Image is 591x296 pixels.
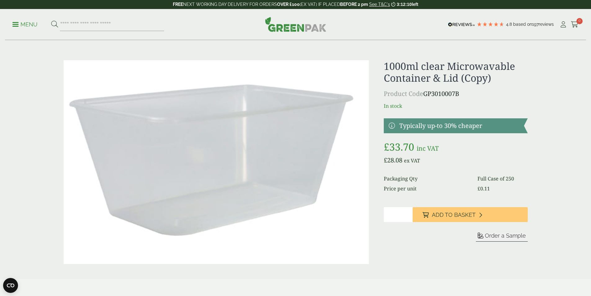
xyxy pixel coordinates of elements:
[384,140,414,153] bdi: 33.70
[384,140,389,153] span: £
[485,232,526,239] span: Order a Sample
[571,20,579,29] a: 0
[384,156,387,164] span: £
[539,22,554,27] span: reviews
[559,21,567,28] i: My Account
[384,89,527,98] p: GP3010007B
[173,2,183,7] strong: FREE
[12,21,38,28] p: Menu
[384,89,423,98] span: Product Code
[340,2,368,7] strong: BEFORE 2 pm
[432,212,476,218] span: Add to Basket
[265,17,326,32] img: GreenPak Supplies
[448,22,475,27] img: REVIEWS.io
[404,157,420,164] span: ex VAT
[477,175,527,182] dd: Full Case of 250
[477,185,490,192] bdi: 0.11
[506,22,513,27] span: 4.8
[417,144,439,153] span: inc VAT
[384,185,470,192] dt: Price per unit
[412,2,418,7] span: left
[3,278,18,293] button: Open CMP widget
[476,232,528,242] button: Order a Sample
[571,21,579,28] i: Cart
[384,60,527,84] h1: 1000ml clear Microwavable Container & Lid (Copy)
[397,2,412,7] span: 3:12:10
[369,2,390,7] a: See T&C's
[64,60,369,264] img: 3010007B 1000ml Microwaveable Container & Lid
[384,102,527,110] p: In stock
[413,207,528,222] button: Add to Basket
[477,185,480,192] span: £
[12,21,38,27] a: Menu
[384,175,470,182] dt: Packaging Qty
[532,22,539,27] span: 197
[384,156,402,164] bdi: 28.08
[513,22,532,27] span: Based on
[277,2,300,7] strong: OVER £100
[477,21,504,27] div: 4.79 Stars
[576,18,583,24] span: 0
